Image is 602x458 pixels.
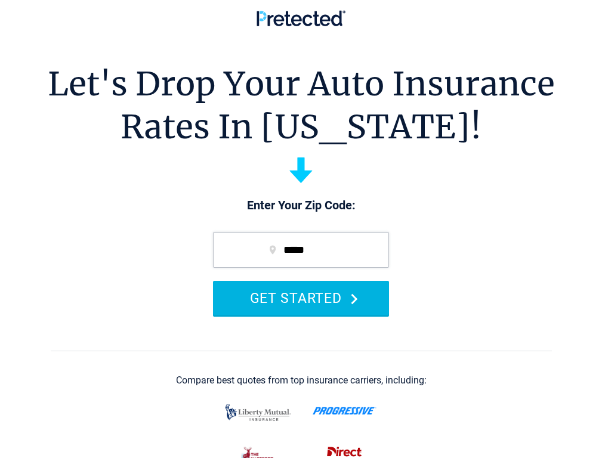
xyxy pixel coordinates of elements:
[176,375,427,386] div: Compare best quotes from top insurance carriers, including:
[257,10,345,26] img: Pretected Logo
[213,281,389,315] button: GET STARTED
[313,407,376,415] img: progressive
[201,197,401,214] p: Enter Your Zip Code:
[48,63,555,148] h1: Let's Drop Your Auto Insurance Rates In [US_STATE]!
[213,232,389,268] input: zip code
[222,398,294,427] img: liberty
